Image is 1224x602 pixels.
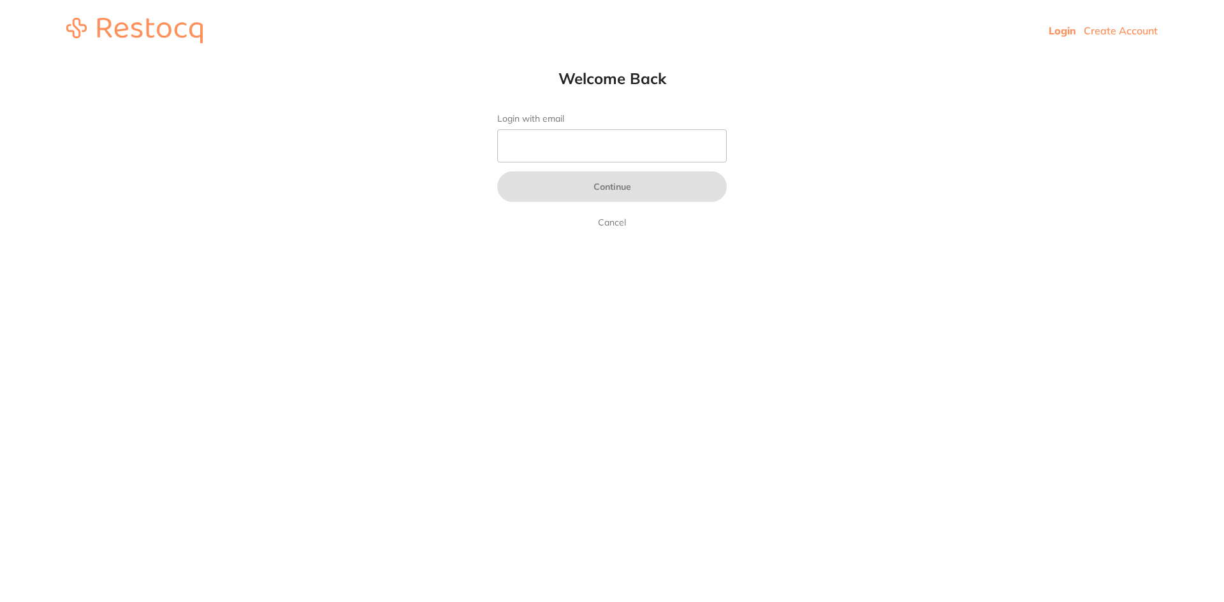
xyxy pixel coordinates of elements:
[66,18,203,43] img: restocq_logo.svg
[497,113,727,124] label: Login with email
[1084,24,1158,37] a: Create Account
[595,215,629,230] a: Cancel
[472,69,752,88] h1: Welcome Back
[497,171,727,202] button: Continue
[1049,24,1076,37] a: Login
